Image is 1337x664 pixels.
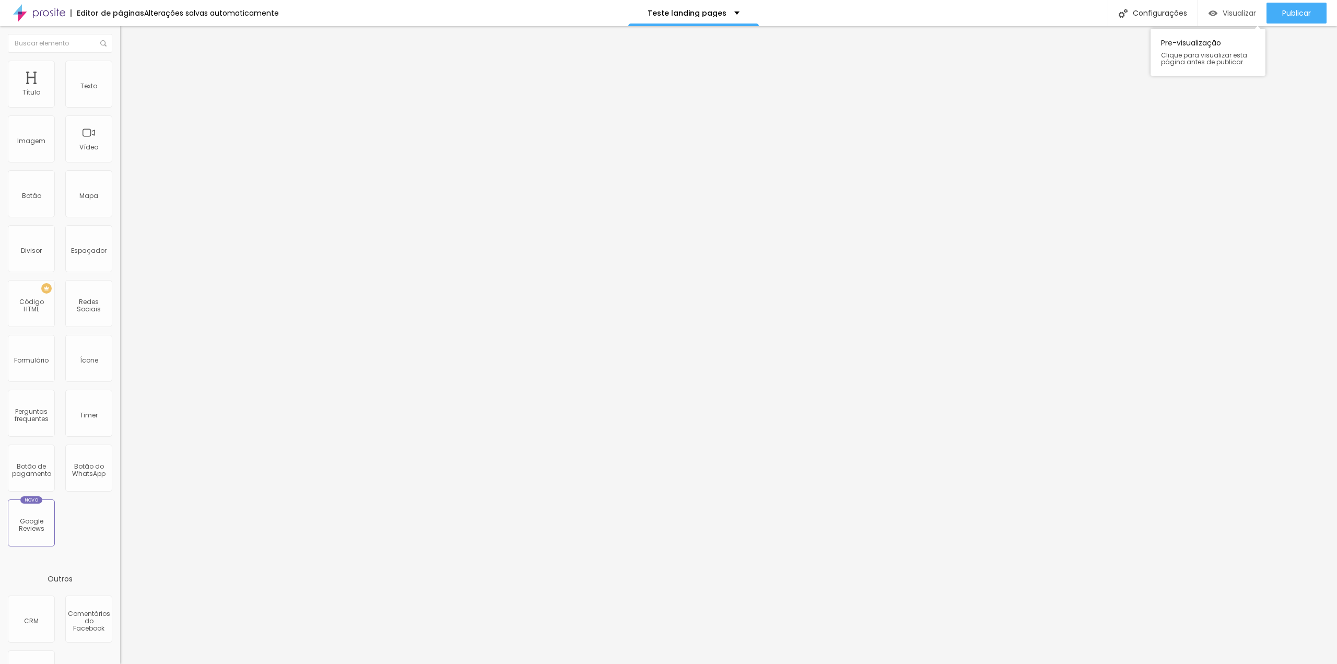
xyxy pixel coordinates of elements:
div: Botão de pagamento [10,467,52,482]
img: Icone [100,40,107,46]
img: Icone [1119,9,1128,18]
span: Clique para visualizar esta página antes de publicar. [1161,52,1255,65]
span: Publicar [1282,9,1311,17]
div: Código HTML [10,305,52,320]
div: Pre-visualização [1151,29,1265,76]
div: Alterações salvas automaticamente [144,9,279,17]
div: Espaçador [71,253,107,261]
div: Divisor [21,253,42,261]
span: Visualizar [1223,9,1256,17]
div: Ícone [80,363,98,370]
p: Teste landing pages [648,9,726,17]
div: Redes Sociais [68,305,109,320]
div: Comentários do Facebook [68,616,109,639]
button: Publicar [1266,3,1327,24]
div: Novo [20,496,43,504]
div: Botão [22,199,41,206]
img: view-1.svg [1209,9,1217,18]
div: Google Reviews [10,524,52,539]
div: Botão do WhatsApp [68,469,109,484]
div: Imagem [17,144,45,151]
div: Editor de páginas [71,9,144,17]
div: Formulário [14,363,49,370]
div: Mapa [79,199,98,206]
div: CRM [24,624,39,631]
div: Timer [80,418,98,425]
div: Título [22,89,40,96]
input: Buscar elemento [8,34,112,53]
div: Vídeo [79,144,98,151]
div: Perguntas frequentes [10,414,52,429]
button: Visualizar [1198,3,1266,24]
div: Texto [80,89,97,96]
